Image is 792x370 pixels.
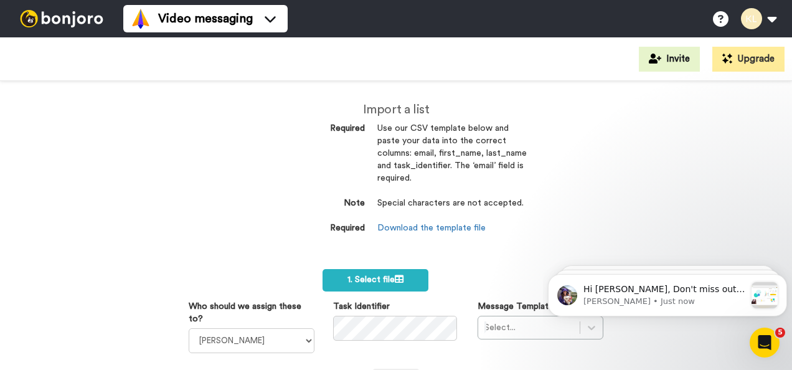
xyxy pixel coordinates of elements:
[189,300,314,325] label: Who should we assign these to?
[15,10,108,27] img: bj-logo-header-white.svg
[158,10,253,27] span: Video messaging
[265,103,527,116] h2: Import a list
[543,249,792,336] iframe: Intercom notifications message
[265,222,365,235] dt: Required
[265,197,365,210] dt: Note
[775,328,785,338] span: 5
[40,35,202,255] span: Hi [PERSON_NAME], Don't miss out on free screencasting and webcam videos with our Chrome extensio...
[750,328,780,358] iframe: Intercom live chat
[377,197,527,222] dd: Special characters are not accepted.
[265,123,365,135] dt: Required
[478,300,554,313] label: Message Template
[377,123,527,197] dd: Use our CSV template below and paste your data into the correct columns: email, first_name, last_...
[333,300,390,313] label: Task Identifier
[40,47,202,58] p: Message from Amy, sent Just now
[347,275,403,284] span: 1. Select file
[377,224,486,232] a: Download the template file
[639,47,700,72] button: Invite
[712,47,785,72] button: Upgrade
[131,9,151,29] img: vm-color.svg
